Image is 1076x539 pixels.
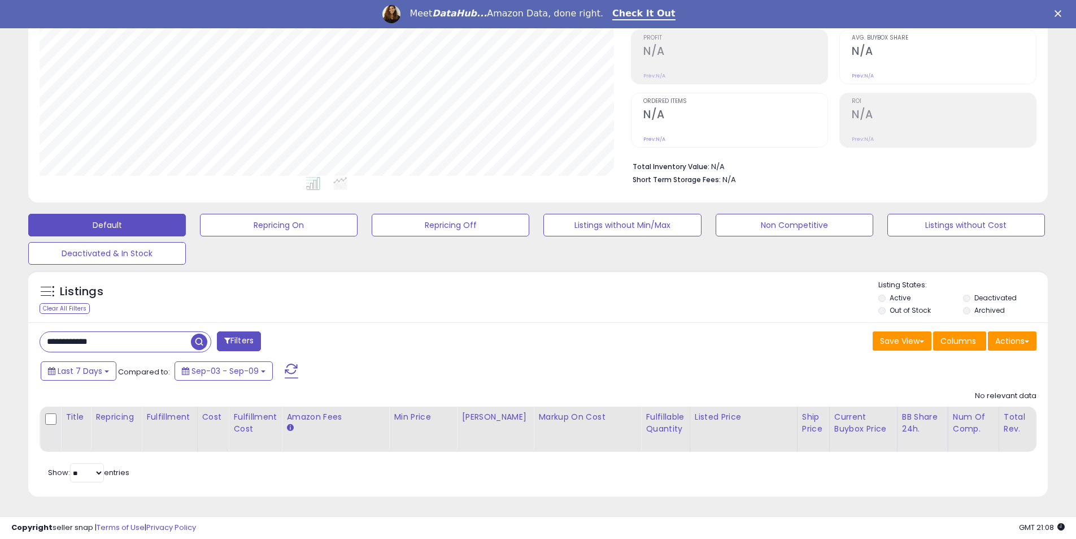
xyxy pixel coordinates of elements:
[890,305,931,315] label: Out of Stock
[643,136,665,143] small: Prev: N/A
[802,411,825,435] div: Ship Price
[191,365,259,377] span: Sep-03 - Sep-09
[410,8,603,19] div: Meet Amazon Data, done right.
[286,423,293,433] small: Amazon Fees.
[538,411,636,423] div: Markup on Cost
[890,293,911,303] label: Active
[643,98,827,105] span: Ordered Items
[643,45,827,60] h2: N/A
[146,411,192,423] div: Fulfillment
[394,411,452,423] div: Min Price
[633,162,709,171] b: Total Inventory Value:
[48,467,129,478] span: Show: entries
[41,361,116,381] button: Last 7 Days
[852,108,1036,123] h2: N/A
[612,8,676,20] a: Check It Out
[988,331,1036,351] button: Actions
[873,331,931,351] button: Save View
[461,411,529,423] div: [PERSON_NAME]
[58,365,102,377] span: Last 7 Days
[974,293,1017,303] label: Deactivated
[975,391,1036,402] div: No relevant data
[933,331,986,351] button: Columns
[146,522,196,533] a: Privacy Policy
[695,411,792,423] div: Listed Price
[902,411,943,435] div: BB Share 24h.
[372,214,529,236] button: Repricing Off
[646,411,685,435] div: Fulfillable Quantity
[716,214,873,236] button: Non Competitive
[217,331,261,351] button: Filters
[200,214,358,236] button: Repricing On
[40,303,90,314] div: Clear All Filters
[28,214,186,236] button: Default
[974,305,1005,315] label: Archived
[1004,411,1045,435] div: Total Rev.
[60,284,103,300] h5: Listings
[11,523,196,533] div: seller snap | |
[643,35,827,41] span: Profit
[233,411,277,435] div: Fulfillment Cost
[852,35,1036,41] span: Avg. Buybox Share
[722,174,736,185] span: N/A
[852,72,874,79] small: Prev: N/A
[887,214,1045,236] button: Listings without Cost
[28,242,186,265] button: Deactivated & In Stock
[940,335,976,347] span: Columns
[11,522,53,533] strong: Copyright
[633,175,721,184] b: Short Term Storage Fees:
[643,72,665,79] small: Prev: N/A
[534,407,641,452] th: The percentage added to the cost of goods (COGS) that forms the calculator for Min & Max prices.
[834,411,892,435] div: Current Buybox Price
[543,214,701,236] button: Listings without Min/Max
[432,8,487,19] i: DataHub...
[852,136,874,143] small: Prev: N/A
[118,366,170,377] span: Compared to:
[953,411,994,435] div: Num of Comp.
[852,45,1036,60] h2: N/A
[97,522,145,533] a: Terms of Use
[643,108,827,123] h2: N/A
[878,280,1048,291] p: Listing States:
[633,159,1028,173] li: N/A
[95,411,137,423] div: Repricing
[175,361,273,381] button: Sep-03 - Sep-09
[202,411,224,423] div: Cost
[382,5,400,23] img: Profile image for Georgie
[286,411,384,423] div: Amazon Fees
[66,411,86,423] div: Title
[1019,522,1065,533] span: 2025-09-17 21:08 GMT
[1055,10,1066,17] div: Close
[852,98,1036,105] span: ROI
